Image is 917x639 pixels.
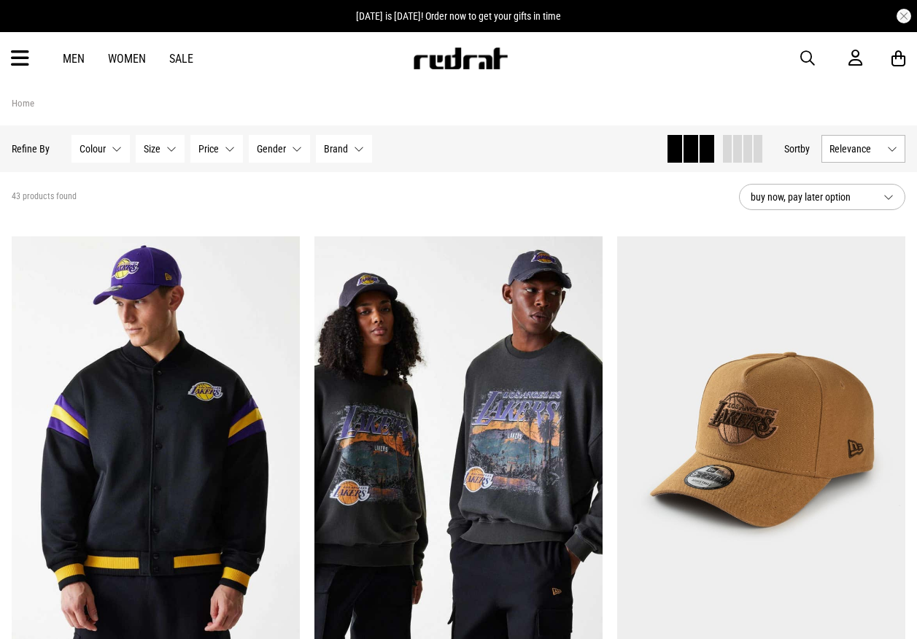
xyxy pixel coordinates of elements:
[169,52,193,66] a: Sale
[324,143,348,155] span: Brand
[257,143,286,155] span: Gender
[80,143,106,155] span: Colour
[800,143,810,155] span: by
[144,143,160,155] span: Size
[316,135,372,163] button: Brand
[12,191,77,203] span: 43 products found
[739,184,905,210] button: buy now, pay later option
[71,135,130,163] button: Colour
[784,140,810,158] button: Sortby
[136,135,185,163] button: Size
[190,135,243,163] button: Price
[412,47,508,69] img: Redrat logo
[12,98,34,109] a: Home
[108,52,146,66] a: Women
[12,143,50,155] p: Refine By
[356,10,561,22] span: [DATE] is [DATE]! Order now to get your gifts in time
[829,143,881,155] span: Relevance
[249,135,310,163] button: Gender
[751,188,872,206] span: buy now, pay later option
[198,143,219,155] span: Price
[821,135,905,163] button: Relevance
[63,52,85,66] a: Men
